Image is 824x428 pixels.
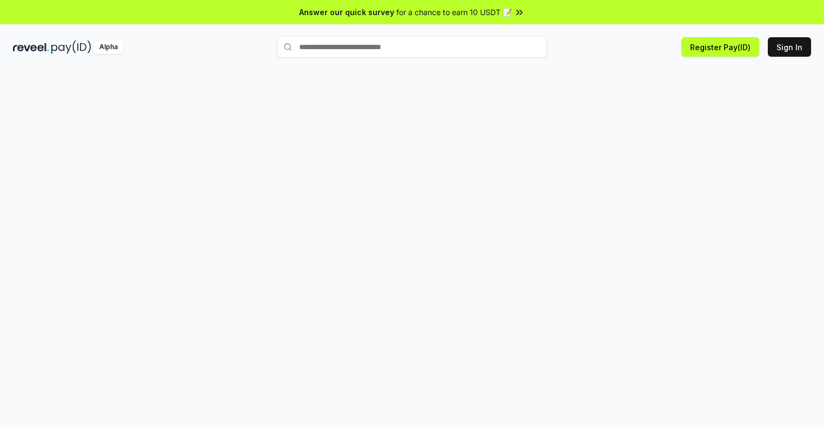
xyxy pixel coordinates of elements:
[13,40,49,54] img: reveel_dark
[51,40,91,54] img: pay_id
[93,40,124,54] div: Alpha
[396,6,512,18] span: for a chance to earn 10 USDT 📝
[299,6,394,18] span: Answer our quick survey
[768,37,811,57] button: Sign In
[681,37,759,57] button: Register Pay(ID)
